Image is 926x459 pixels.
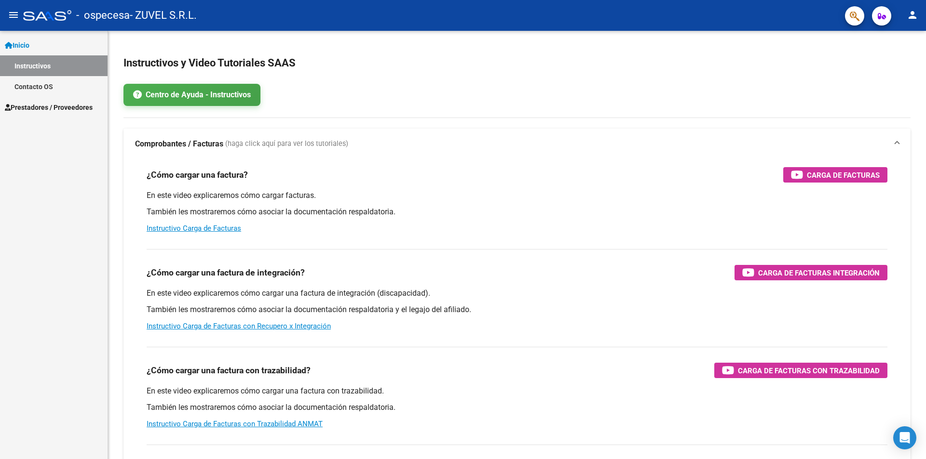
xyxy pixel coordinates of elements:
[123,84,260,106] a: Centro de Ayuda - Instructivos
[714,363,887,378] button: Carga de Facturas con Trazabilidad
[147,266,305,279] h3: ¿Cómo cargar una factura de integración?
[147,402,887,413] p: También les mostraremos cómo asociar la documentación respaldatoria.
[225,139,348,149] span: (haga click aquí para ver los tutoriales)
[76,5,130,26] span: - ospecesa
[738,365,880,377] span: Carga de Facturas con Trazabilidad
[8,9,19,21] mat-icon: menu
[735,265,887,280] button: Carga de Facturas Integración
[135,139,223,149] strong: Comprobantes / Facturas
[147,304,887,315] p: También les mostraremos cómo asociar la documentación respaldatoria y el legajo del afiliado.
[147,168,248,182] h3: ¿Cómo cargar una factura?
[147,364,311,377] h3: ¿Cómo cargar una factura con trazabilidad?
[893,426,916,449] div: Open Intercom Messenger
[147,288,887,299] p: En este video explicaremos cómo cargar una factura de integración (discapacidad).
[123,129,911,159] mat-expansion-panel-header: Comprobantes / Facturas (haga click aquí para ver los tutoriales)
[783,167,887,183] button: Carga de Facturas
[130,5,197,26] span: - ZUVEL S.R.L.
[123,54,911,72] h2: Instructivos y Video Tutoriales SAAS
[147,224,241,233] a: Instructivo Carga de Facturas
[5,40,29,51] span: Inicio
[147,386,887,396] p: En este video explicaremos cómo cargar una factura con trazabilidad.
[5,102,93,113] span: Prestadores / Proveedores
[147,420,323,428] a: Instructivo Carga de Facturas con Trazabilidad ANMAT
[147,322,331,330] a: Instructivo Carga de Facturas con Recupero x Integración
[147,190,887,201] p: En este video explicaremos cómo cargar facturas.
[147,207,887,217] p: También les mostraremos cómo asociar la documentación respaldatoria.
[907,9,918,21] mat-icon: person
[807,169,880,181] span: Carga de Facturas
[758,267,880,279] span: Carga de Facturas Integración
